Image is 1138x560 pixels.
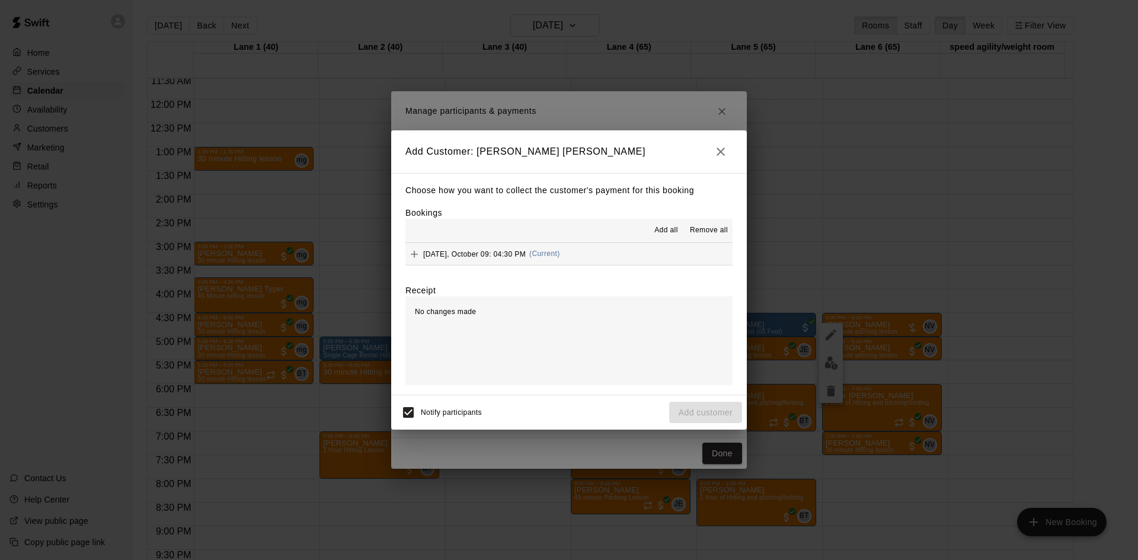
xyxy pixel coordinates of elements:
label: Bookings [405,208,442,217]
p: Choose how you want to collect the customer's payment for this booking [405,183,733,198]
button: Add all [647,221,685,240]
button: Remove all [685,221,733,240]
span: No changes made [415,308,476,316]
label: Receipt [405,284,436,296]
span: Notify participants [421,408,482,417]
h2: Add Customer: [PERSON_NAME] [PERSON_NAME] [391,130,747,173]
span: Remove all [690,225,728,236]
span: (Current) [529,249,560,258]
button: Add[DATE], October 09: 04:30 PM(Current) [405,243,733,265]
span: [DATE], October 09: 04:30 PM [423,249,526,258]
span: Add all [654,225,678,236]
span: Add [405,249,423,258]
